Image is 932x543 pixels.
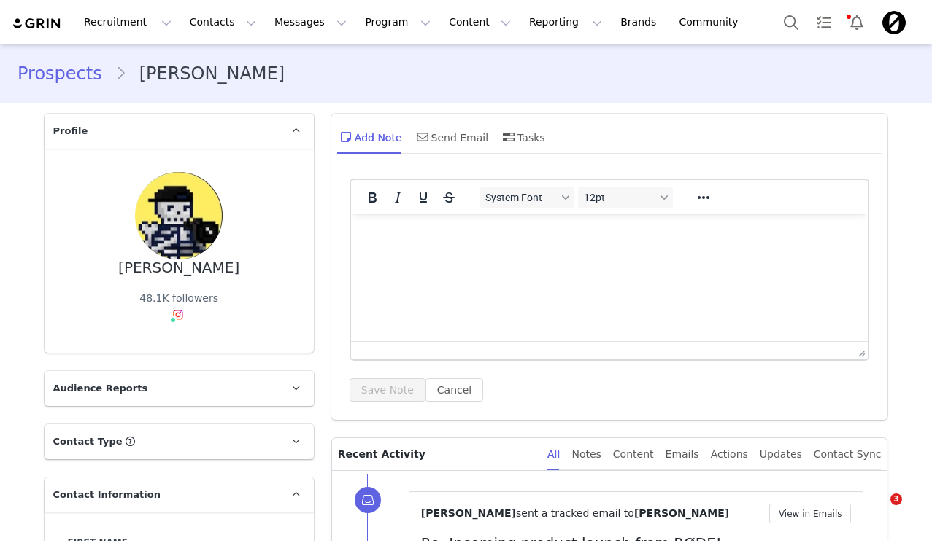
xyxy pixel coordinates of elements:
[356,6,439,39] button: Program
[385,187,410,208] button: Italic
[53,124,88,138] span: Profile
[874,11,920,34] button: Profile
[425,378,483,402] button: Cancel
[411,187,436,208] button: Underline
[18,60,115,87] a: Prospects
[852,342,868,359] div: Press the Up and Down arrow keys to resize the editor.
[882,11,906,34] img: f63e8f5d-80f2-48d1-96c9-5ba3f0a9b4ff.jpg
[53,381,148,396] span: Audience Reports
[12,17,63,31] img: grin logo
[338,438,536,470] p: Recent Activity
[351,214,869,341] iframe: Rich Text Area
[500,120,545,155] div: Tasks
[808,6,840,39] a: Tasks
[612,6,669,39] a: Brands
[139,291,218,306] div: 48.1K followers
[666,438,699,471] div: Emails
[634,507,729,519] span: [PERSON_NAME]
[135,172,223,259] img: 0913426d-250d-46f0-bf82-baa7100271ab--s.jpg
[760,438,802,471] div: Updates
[691,187,716,208] button: Reveal or hide additional toolbar items
[485,192,557,203] span: System Font
[613,438,654,471] div: Content
[547,438,560,471] div: All
[75,6,180,39] button: Recruitment
[436,187,461,208] button: Strikethrough
[53,434,123,449] span: Contact Type
[414,120,489,155] div: Send Email
[578,187,673,208] button: Font sizes
[181,6,265,39] button: Contacts
[860,493,896,528] iframe: Intercom live chat
[769,504,852,523] button: View in Emails
[814,438,882,471] div: Contact Sync
[890,493,902,505] span: 3
[516,507,634,519] span: sent a tracked email to
[421,507,516,519] span: [PERSON_NAME]
[172,309,184,321] img: instagram.svg
[53,488,161,502] span: Contact Information
[711,438,748,471] div: Actions
[480,187,574,208] button: Fonts
[266,6,355,39] button: Messages
[671,6,754,39] a: Community
[440,6,520,39] button: Content
[571,438,601,471] div: Notes
[118,259,239,276] div: [PERSON_NAME]
[337,120,402,155] div: Add Note
[360,187,385,208] button: Bold
[520,6,611,39] button: Reporting
[841,6,873,39] button: Notifications
[584,192,655,203] span: 12pt
[775,6,807,39] button: Search
[350,378,425,402] button: Save Note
